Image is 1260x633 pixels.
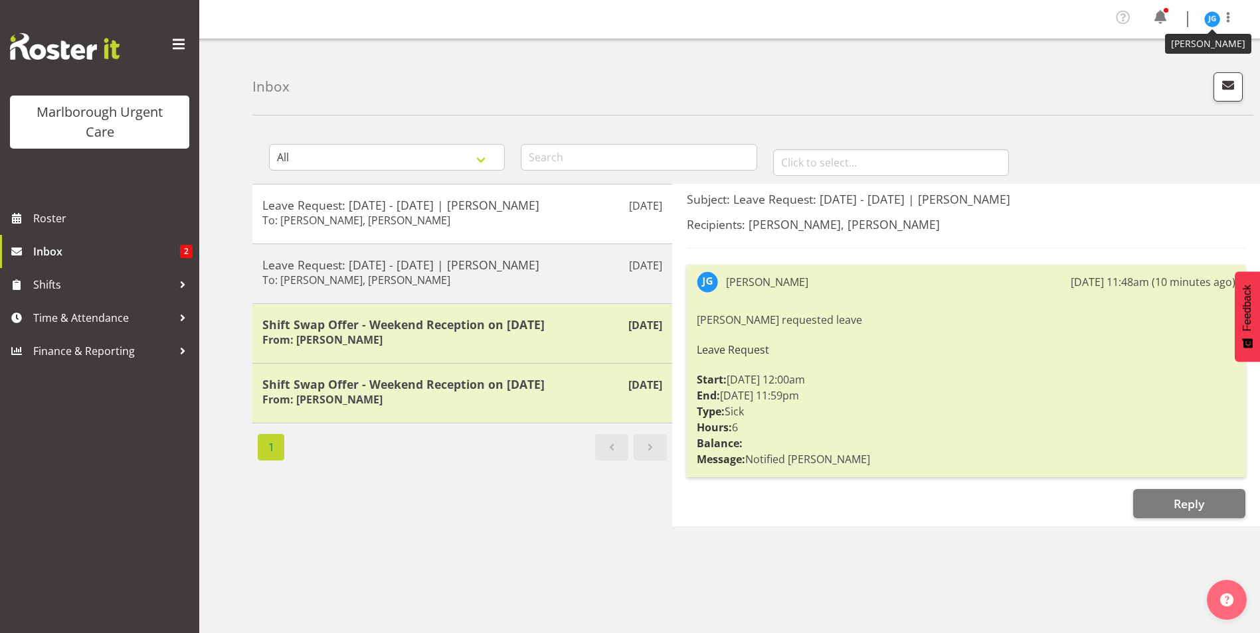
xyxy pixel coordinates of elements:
input: Click to select... [773,149,1009,176]
h6: From: [PERSON_NAME] [262,333,383,346]
h6: To: [PERSON_NAME], [PERSON_NAME] [262,273,450,287]
h5: Shift Swap Offer - Weekend Reception on [DATE] [262,317,662,332]
h4: Inbox [252,79,290,94]
strong: End: [697,388,720,403]
div: Marlborough Urgent Care [23,102,176,142]
span: Time & Attendance [33,308,173,328]
span: 2 [180,245,193,258]
p: [DATE] [628,377,662,393]
h5: Recipients: [PERSON_NAME], [PERSON_NAME] [687,217,1245,232]
div: [PERSON_NAME] [726,274,808,290]
div: [DATE] 11:48am (10 minutes ago) [1071,274,1235,290]
strong: Message: [697,452,745,466]
span: Feedback [1241,285,1253,331]
img: help-xxl-2.png [1220,593,1233,606]
h5: Leave Request: [DATE] - [DATE] | [PERSON_NAME] [262,257,662,272]
strong: Balance: [697,436,743,451]
span: Reply [1174,496,1204,512]
h6: From: [PERSON_NAME] [262,393,383,406]
h5: Shift Swap Offer - Weekend Reception on [DATE] [262,377,662,391]
h6: To: [PERSON_NAME], [PERSON_NAME] [262,214,450,227]
p: [DATE] [628,317,662,333]
a: Next page [634,434,667,460]
div: [PERSON_NAME] requested leave [DATE] 12:00am [DATE] 11:59pm Sick 6 Notified [PERSON_NAME] [697,309,1235,470]
span: Inbox [33,242,180,261]
button: Reply [1133,489,1245,518]
img: josephine-godinez11850.jpg [1204,11,1220,27]
strong: Start: [697,372,727,387]
img: Rosterit website logo [10,33,120,60]
input: Search [521,144,757,171]
h6: Leave Request [697,344,1235,356]
p: [DATE] [629,257,662,273]
strong: Type: [697,404,725,419]
span: Roster [33,208,193,228]
h5: Leave Request: [DATE] - [DATE] | [PERSON_NAME] [262,198,662,212]
img: josephine-godinez11850.jpg [697,271,718,293]
button: Feedback - Show survey [1235,271,1260,362]
a: Previous page [595,434,628,460]
span: Shifts [33,275,173,295]
p: [DATE] [629,198,662,214]
h5: Subject: Leave Request: [DATE] - [DATE] | [PERSON_NAME] [687,192,1245,206]
span: Finance & Reporting [33,341,173,361]
strong: Hours: [697,420,732,435]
